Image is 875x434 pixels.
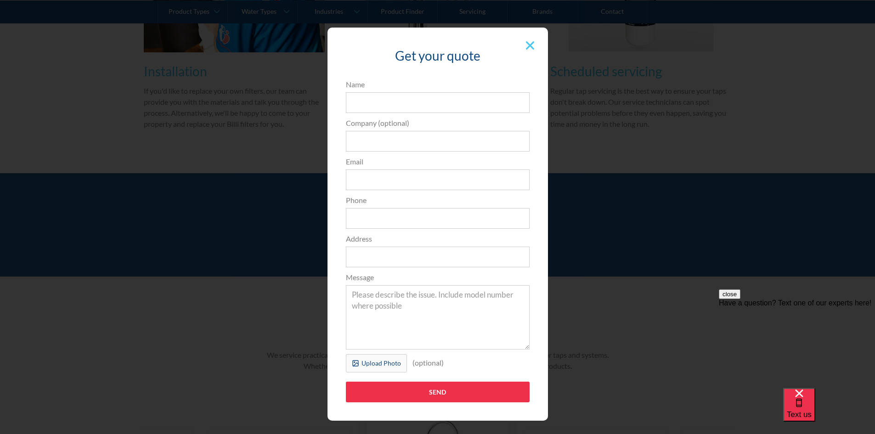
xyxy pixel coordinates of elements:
iframe: podium webchat widget prompt [719,289,875,400]
label: Email [346,156,530,167]
form: Popup Form Servicing [341,79,534,411]
div: Upload Photo [361,358,401,368]
label: Phone [346,195,530,206]
label: Company (optional) [346,118,530,129]
iframe: podium webchat widget bubble [783,388,875,434]
h3: Get your quote [346,46,530,65]
input: Send [346,382,530,402]
div: (optional) [407,354,449,372]
label: Address [346,233,530,244]
label: Message [346,272,530,283]
label: Name [346,79,530,90]
label: Upload Photo [346,354,407,372]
